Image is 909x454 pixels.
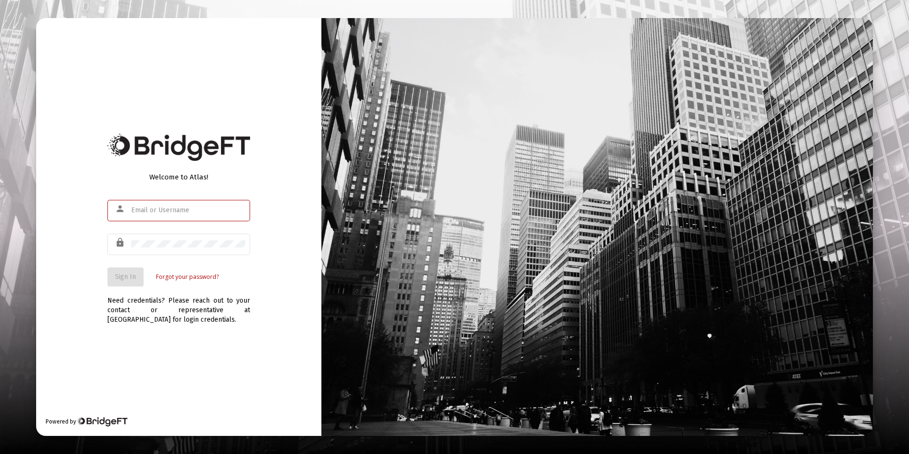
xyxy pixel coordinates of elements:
[115,237,126,248] mat-icon: lock
[107,286,250,325] div: Need credentials? Please reach out to your contact or representative at [GEOGRAPHIC_DATA] for log...
[107,134,250,161] img: Bridge Financial Technology Logo
[107,267,144,286] button: Sign In
[46,417,127,426] div: Powered by
[77,417,127,426] img: Bridge Financial Technology Logo
[131,207,245,214] input: Email or Username
[107,172,250,182] div: Welcome to Atlas!
[115,203,126,215] mat-icon: person
[115,273,136,281] span: Sign In
[156,272,219,282] a: Forgot your password?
